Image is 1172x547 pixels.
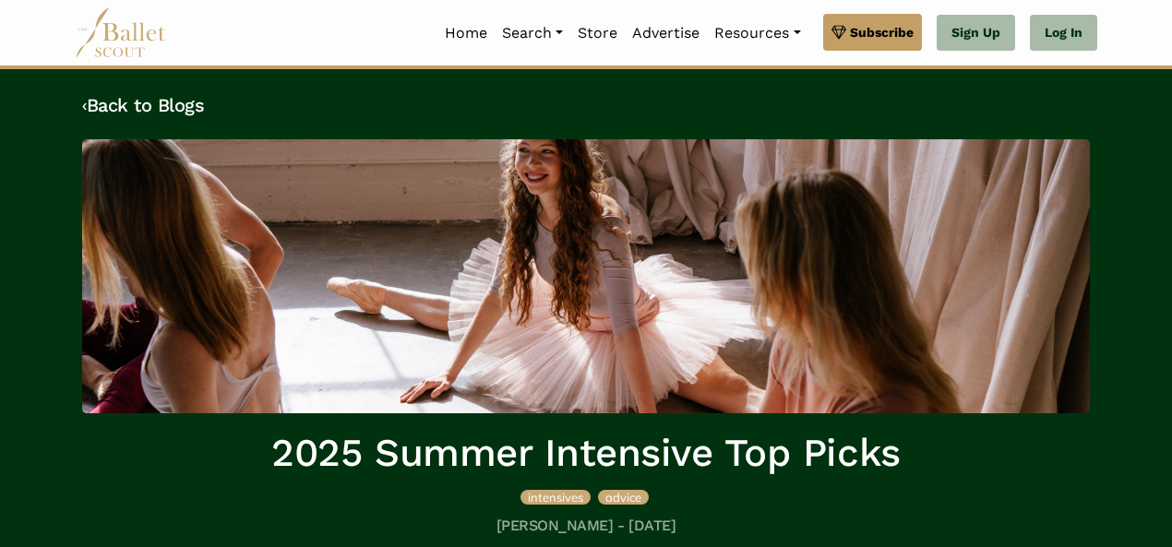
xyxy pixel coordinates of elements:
[82,93,87,116] code: ‹
[1030,15,1097,52] a: Log In
[520,487,594,505] a: intensives
[528,490,583,505] span: intensives
[437,14,495,53] a: Home
[823,14,922,51] a: Subscribe
[598,487,649,505] a: advice
[605,490,641,505] span: advice
[82,428,1090,479] h1: 2025 Summer Intensive Top Picks
[831,22,846,42] img: gem.svg
[82,517,1090,536] h5: [PERSON_NAME] - [DATE]
[82,139,1090,413] img: header_image.img
[850,22,914,42] span: Subscribe
[707,14,807,53] a: Resources
[82,94,204,116] a: ‹Back to Blogs
[570,14,625,53] a: Store
[937,15,1015,52] a: Sign Up
[625,14,707,53] a: Advertise
[495,14,570,53] a: Search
